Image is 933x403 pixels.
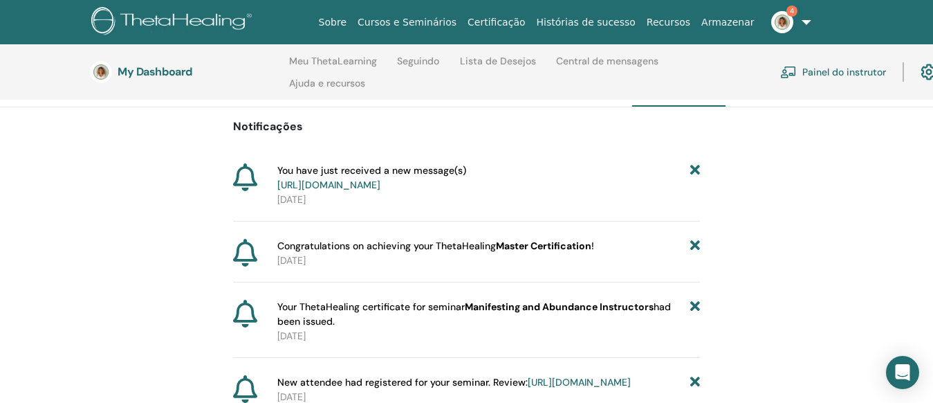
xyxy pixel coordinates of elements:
a: Recursos [641,10,696,35]
a: Seguindo [397,55,439,78]
p: Notificações [233,118,700,135]
a: [URL][DOMAIN_NAME] [528,376,631,388]
a: Painel do instrutor [780,57,886,87]
p: [DATE] [277,192,699,207]
span: 4 [786,6,797,17]
a: Sobre [313,10,352,35]
a: Armazenar [696,10,759,35]
a: Certificação [462,10,530,35]
h3: My Dashboard [118,65,256,78]
img: chalkboard-teacher.svg [780,66,797,78]
p: [DATE] [277,329,699,343]
div: Open Intercom Messenger [886,356,919,389]
span: Congratulations on achieving your ThetaHealing ! [277,239,594,253]
a: [URL][DOMAIN_NAME] [277,179,380,191]
span: New attendee had registered for your seminar. Review: [277,375,631,390]
img: default.jpg [771,11,793,33]
b: Master Certification [496,240,591,252]
a: Ajuda e recursos [289,78,365,100]
b: Manifesting and Abundance Instructors [465,301,654,313]
img: default.jpg [90,61,112,83]
span: Your ThetaHealing certificate for seminar had been issued. [277,300,690,329]
img: logo.png [91,7,257,38]
p: [DATE] [277,253,699,268]
span: You have just received a new message(s) [277,163,466,192]
a: Cursos e Seminários [352,10,462,35]
a: Meu ThetaLearning [289,55,377,78]
a: Central de mensagens [556,55,658,78]
a: Histórias de sucesso [531,10,641,35]
a: Lista de Desejos [460,55,536,78]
